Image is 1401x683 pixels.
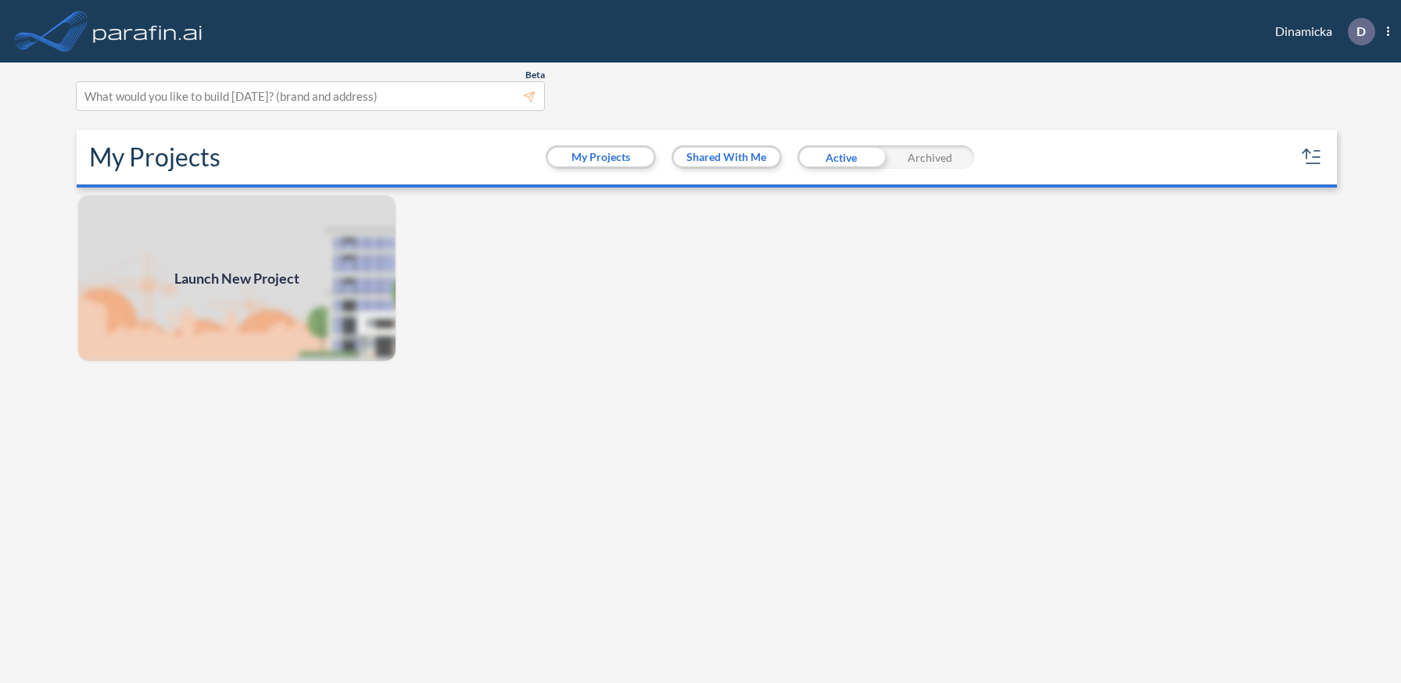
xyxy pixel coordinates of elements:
button: Shared With Me [674,148,779,166]
img: add [77,194,397,363]
button: sort [1299,145,1324,170]
div: Archived [886,145,974,169]
div: Dinamicka [1252,18,1389,45]
div: Active [797,145,886,169]
h2: My Projects [89,142,220,172]
img: logo [90,16,206,47]
a: Launch New Project [77,194,397,363]
button: My Projects [548,148,654,166]
p: D [1356,24,1366,38]
span: Beta [525,69,545,81]
span: Launch New Project [174,268,299,289]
